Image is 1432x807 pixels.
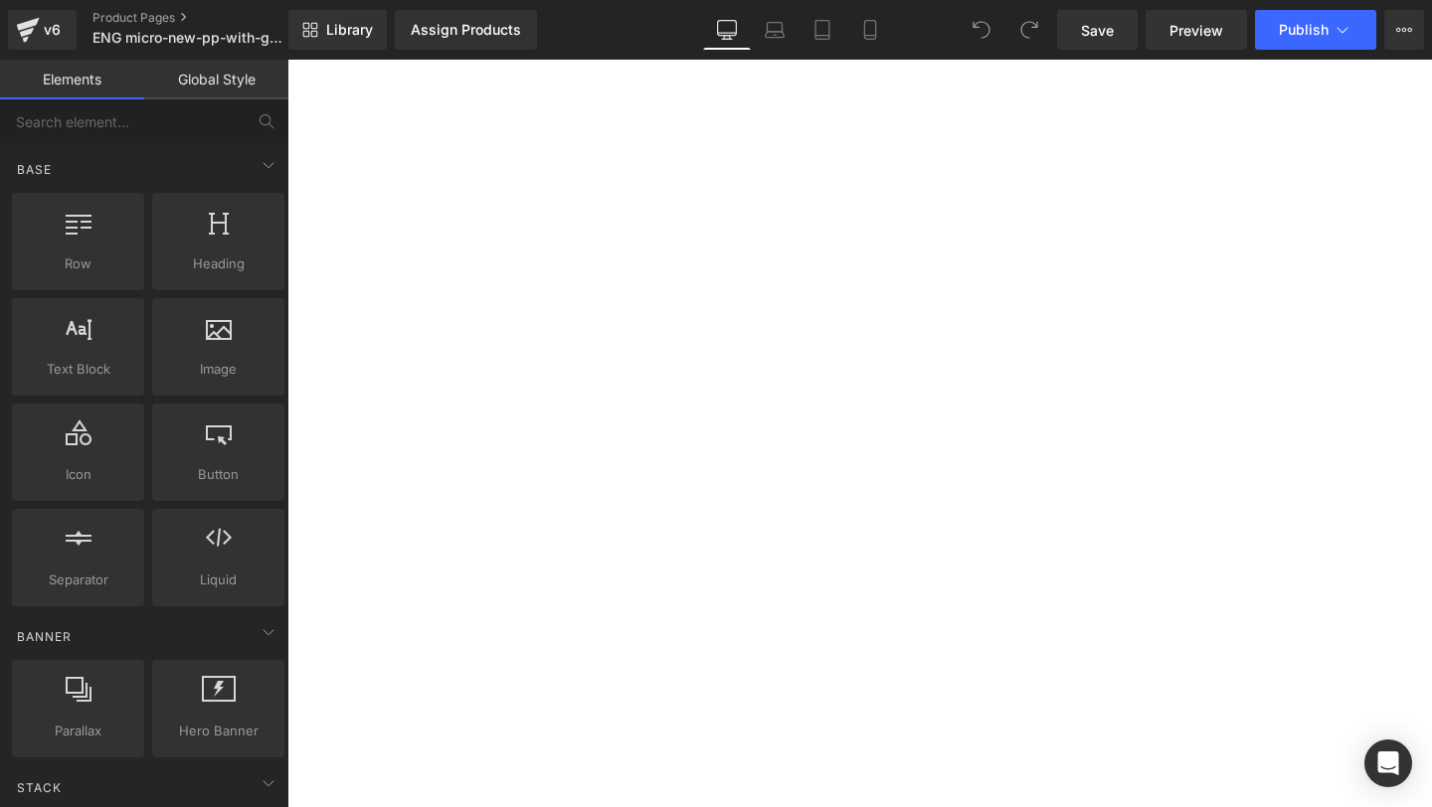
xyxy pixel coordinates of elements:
[92,30,282,46] span: ENG micro-new-pp-with-gifts
[158,464,278,485] span: Button
[15,778,64,797] span: Stack
[18,253,138,274] span: Row
[15,627,74,646] span: Banner
[15,160,54,179] span: Base
[158,721,278,741] span: Hero Banner
[288,10,387,50] a: New Library
[751,10,799,50] a: Laptop
[1081,20,1114,41] span: Save
[18,464,138,485] span: Icon
[703,10,751,50] a: Desktop
[326,21,373,39] span: Library
[1279,22,1329,38] span: Publish
[1146,10,1247,50] a: Preview
[158,253,278,274] span: Heading
[8,10,77,50] a: v6
[1009,10,1049,50] button: Redo
[1169,20,1223,41] span: Preview
[962,10,1001,50] button: Undo
[1255,10,1376,50] button: Publish
[18,721,138,741] span: Parallax
[799,10,846,50] a: Tablet
[846,10,894,50] a: Mobile
[92,10,320,26] a: Product Pages
[40,17,65,43] div: v6
[158,569,278,590] span: Liquid
[18,569,138,590] span: Separator
[1364,739,1412,787] div: Open Intercom Messenger
[18,359,138,380] span: Text Block
[411,22,521,38] div: Assign Products
[158,359,278,380] span: Image
[1384,10,1424,50] button: More
[144,60,288,99] a: Global Style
